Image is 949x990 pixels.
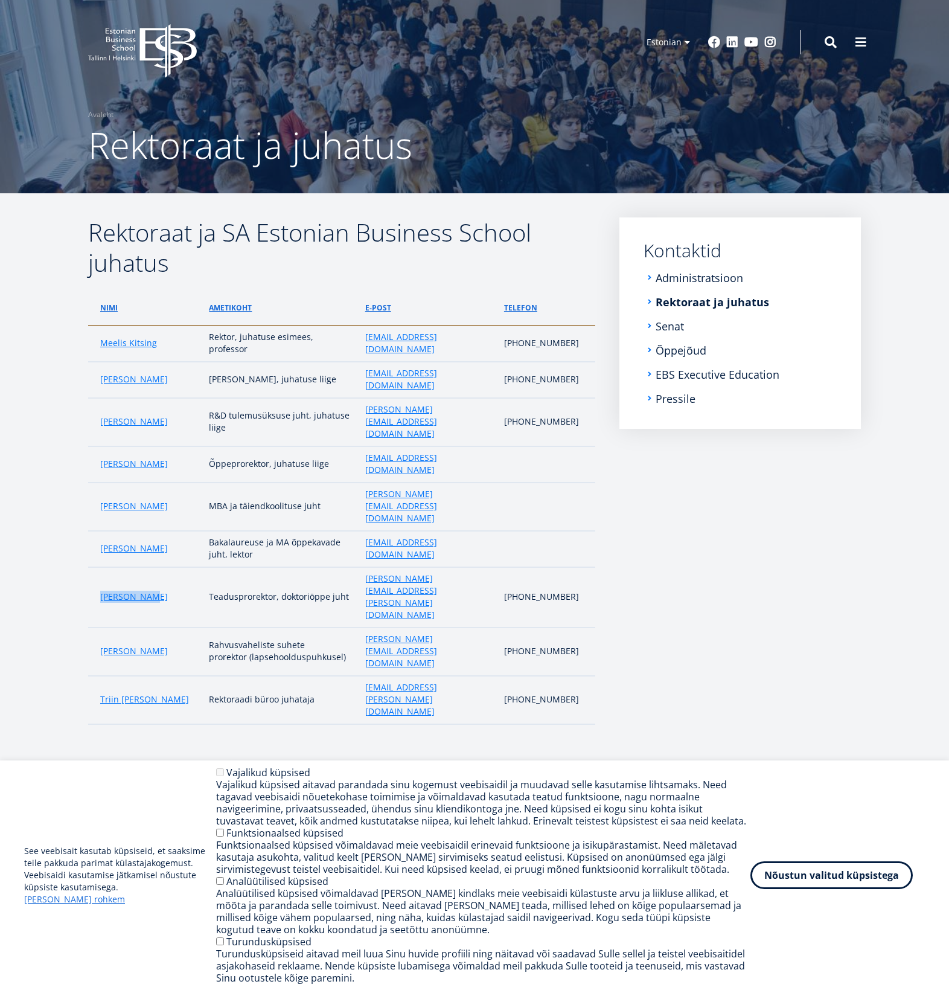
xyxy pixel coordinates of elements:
[365,681,492,718] a: [EMAIL_ADDRESS][PERSON_NAME][DOMAIN_NAME]
[365,573,492,621] a: [PERSON_NAME][EMAIL_ADDRESS][PERSON_NAME][DOMAIN_NAME]
[226,875,328,888] label: Analüütilised küpsised
[656,272,743,284] a: Administratsioon
[216,779,750,827] div: Vajalikud küpsised aitavad parandada sinu kogemust veebisaidil ja muudavad selle kasutamise lihts...
[100,591,168,603] a: [PERSON_NAME]
[365,331,492,355] a: [EMAIL_ADDRESS][DOMAIN_NAME]
[203,628,359,676] td: Rahvusvaheliste suhete prorektor (lapsehoolduspuhkusel)
[203,676,359,724] td: Rektoraadi büroo juhataja
[209,331,353,355] p: Rektor, juhatuse esimees, professor
[88,109,113,121] a: Avaleht
[365,302,391,314] a: e-post
[100,416,168,428] a: [PERSON_NAME]
[100,542,168,554] a: [PERSON_NAME]
[226,766,310,779] label: Vajalikud küpsised
[203,362,359,398] td: [PERSON_NAME], juhatuse liige
[226,826,343,840] label: Funktsionaalsed küpsised
[88,217,595,278] h2: Rektoraat ja SA Estonian Business School juhatus
[203,446,359,483] td: Õppeprorektor, juhatuse liige
[203,531,359,567] td: Bakalaureuse ja MA õppekavade juht, lektor
[216,948,750,984] div: Turundusküpsiseid aitavad meil luua Sinu huvide profiili ning näitavad või saadavad Sulle sellel ...
[209,302,252,314] a: ametikoht
[100,373,168,385] a: [PERSON_NAME]
[498,362,595,398] td: [PHONE_NUMBER]
[365,633,492,669] a: [PERSON_NAME][EMAIL_ADDRESS][DOMAIN_NAME]
[708,36,720,48] a: Facebook
[504,337,583,349] p: [PHONE_NUMBER]
[100,302,118,314] a: Nimi
[226,935,312,948] label: Turundusküpsised
[498,676,595,724] td: [PHONE_NUMBER]
[100,645,168,657] a: [PERSON_NAME]
[504,302,537,314] a: telefon
[100,693,189,706] a: Triin [PERSON_NAME]
[365,488,492,524] a: [PERSON_NAME][EMAIL_ADDRESS][DOMAIN_NAME]
[656,368,779,381] a: EBS Executive Education
[365,403,492,440] a: [PERSON_NAME][EMAIL_ADDRESS][DOMAIN_NAME]
[498,567,595,628] td: [PHONE_NUMBER]
[726,36,738,48] a: Linkedin
[203,398,359,446] td: R&D tulemusüksuse juht, juhatuse liige
[100,500,168,512] a: [PERSON_NAME]
[203,567,359,628] td: Teadusprorektor, doktoriōppe juht
[656,296,769,308] a: Rektoraat ja juhatus
[750,861,913,889] button: Nõustun valitud küpsistega
[203,483,359,531] td: MBA ja täiendkoolituse juht
[24,845,216,905] p: See veebisait kasutab küpsiseid, et saaksime teile pakkuda parimat külastajakogemust. Veebisaidi ...
[88,120,412,170] span: Rektoraat ja juhatus
[216,887,750,936] div: Analüütilised küpsised võimaldavad [PERSON_NAME] kindlaks meie veebisaidi külastuste arvu ja liik...
[365,367,492,391] a: [EMAIL_ADDRESS][DOMAIN_NAME]
[365,536,492,561] a: [EMAIL_ADDRESS][DOMAIN_NAME]
[365,452,492,476] a: [EMAIL_ADDRESS][DOMAIN_NAME]
[644,242,837,260] a: Kontaktid
[764,36,776,48] a: Instagram
[656,393,695,405] a: Pressile
[100,458,168,470] a: [PERSON_NAME]
[744,36,758,48] a: Youtube
[656,344,706,356] a: Õppejõud
[24,893,125,905] a: [PERSON_NAME] rohkem
[498,398,595,446] td: [PHONE_NUMBER]
[100,337,157,349] a: Meelis Kitsing
[656,320,684,332] a: Senat
[216,839,750,875] div: Funktsionaalsed küpsised võimaldavad meie veebisaidil erinevaid funktsioone ja isikupärastamist. ...
[498,628,595,676] td: [PHONE_NUMBER]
